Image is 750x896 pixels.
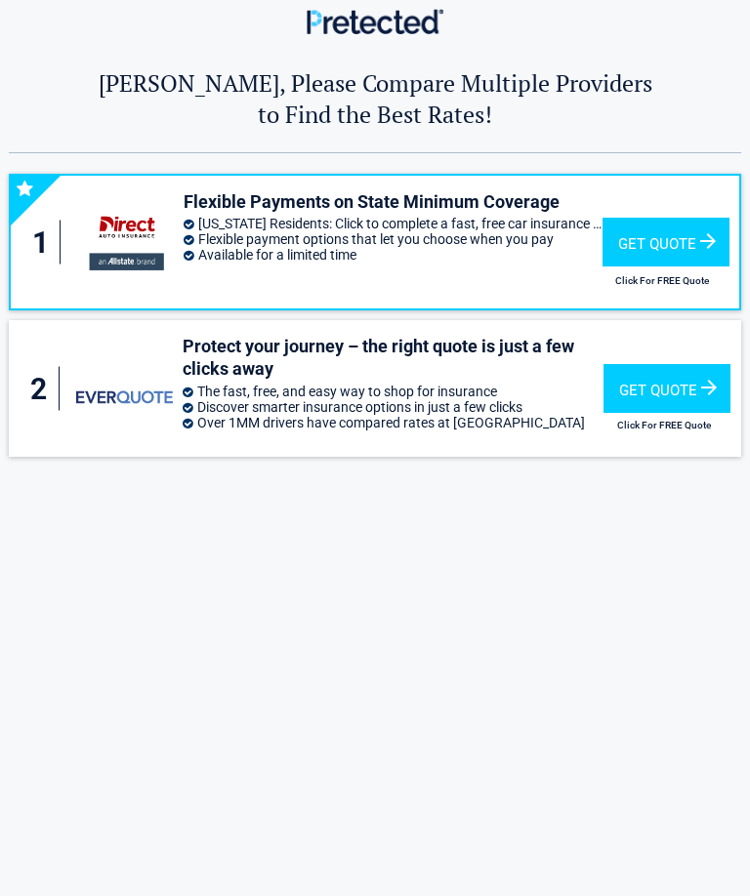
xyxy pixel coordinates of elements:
[184,247,603,263] li: Available for a limited time
[184,216,603,231] li: [US_STATE] Residents: Click to complete a fast, free car insurance quote [DATE]
[70,67,681,130] h2: [PERSON_NAME], Please Compare Multiple Providers to Find the Best Rates!
[184,231,603,247] li: Flexible payment options that let you choose when you pay
[184,190,603,213] h3: Flexible Payments on State Minimum Coverage
[183,415,604,430] li: Over 1MM drivers have compared rates at [GEOGRAPHIC_DATA]
[307,9,443,33] img: Main Logo
[77,205,173,279] img: directauto's logo
[604,364,730,413] div: Get Quote
[30,221,61,265] div: 1
[183,399,604,415] li: Discover smarter insurance options in just a few clicks
[603,218,729,266] div: Get Quote
[183,335,604,381] h3: Protect your journey – the right quote is just a few clicks away
[76,390,173,403] img: everquote's logo
[604,420,724,430] h2: Click For FREE Quote
[28,367,60,411] div: 2
[183,384,604,399] li: The fast, free, and easy way to shop for insurance
[603,275,723,286] h2: Click For FREE Quote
